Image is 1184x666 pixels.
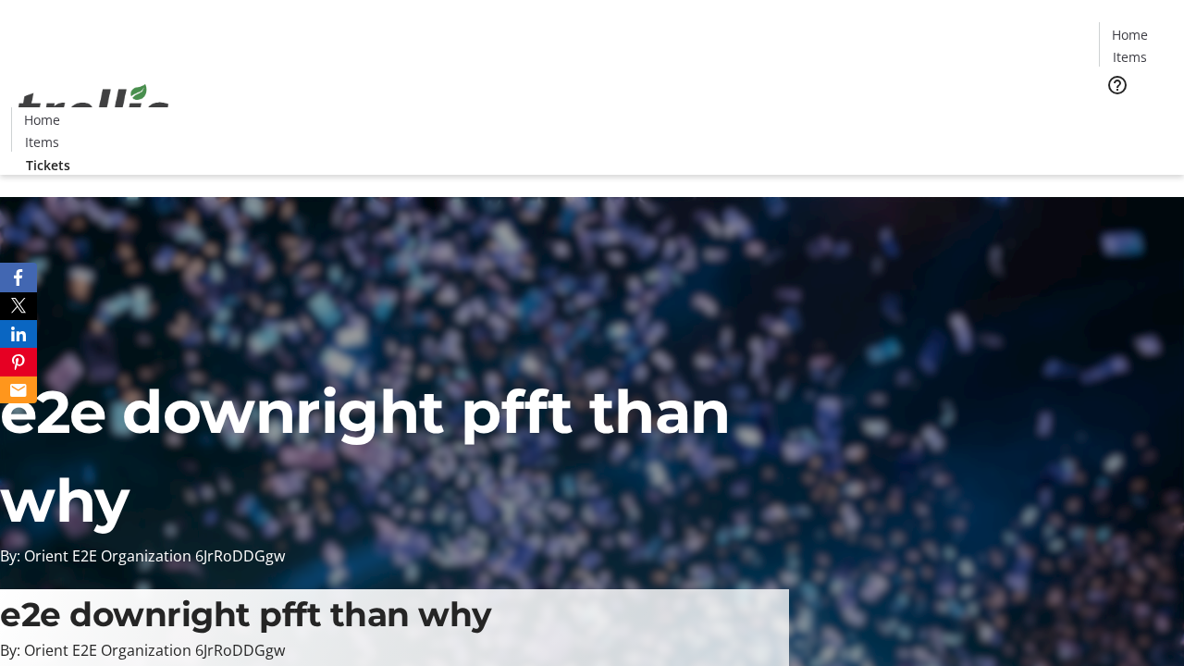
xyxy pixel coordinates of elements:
a: Tickets [11,155,85,175]
span: Items [1113,47,1147,67]
a: Home [12,110,71,129]
a: Tickets [1099,107,1173,127]
button: Help [1099,67,1136,104]
a: Items [1100,47,1159,67]
a: Home [1100,25,1159,44]
span: Home [1112,25,1148,44]
a: Items [12,132,71,152]
span: Home [24,110,60,129]
span: Tickets [26,155,70,175]
img: Orient E2E Organization 6JrRoDDGgw's Logo [11,64,176,156]
span: Tickets [1114,107,1158,127]
span: Items [25,132,59,152]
